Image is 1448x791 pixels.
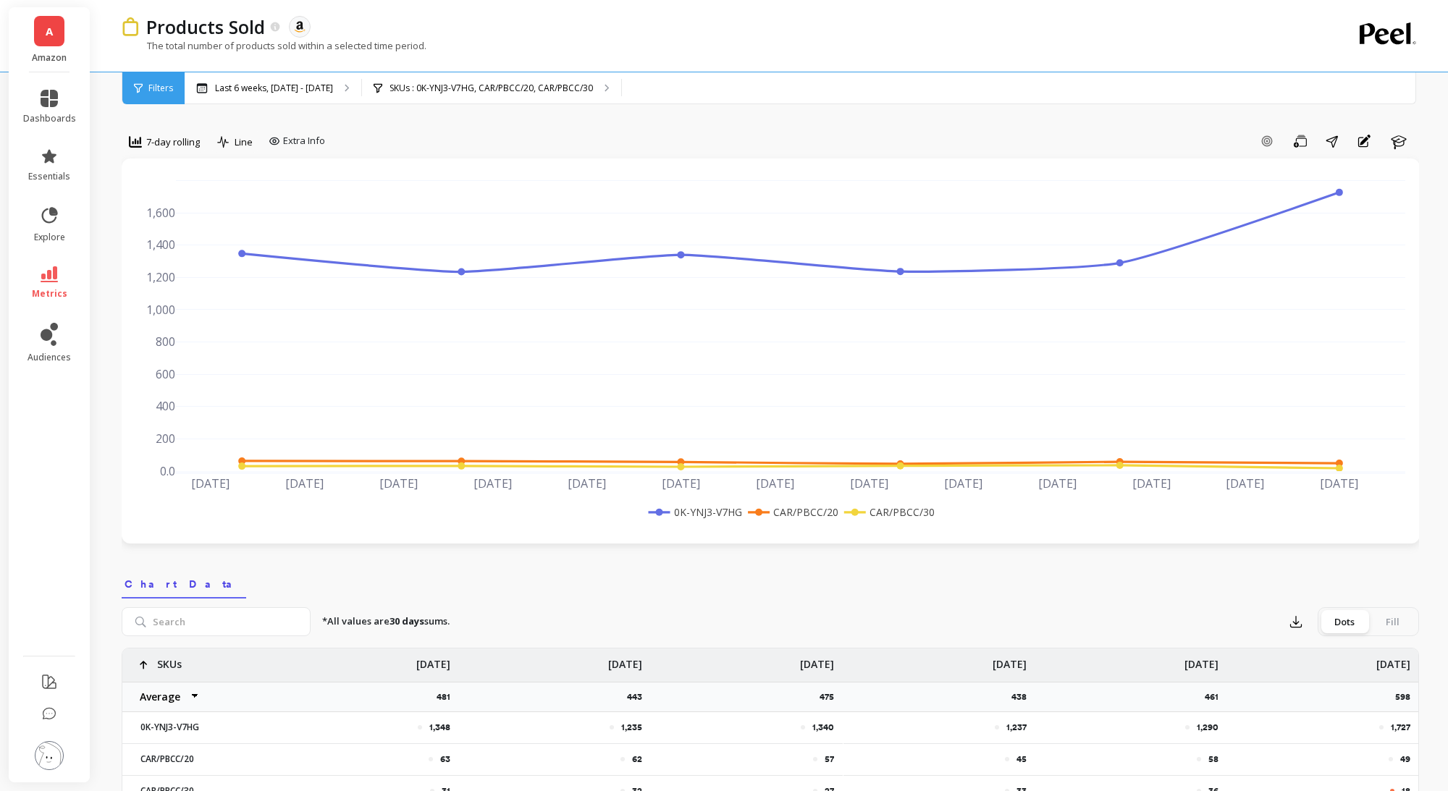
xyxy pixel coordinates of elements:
span: Filters [148,83,173,94]
p: 62 [632,753,642,765]
span: explore [34,232,65,243]
p: 1,348 [429,722,450,733]
div: Fill [1368,610,1416,633]
p: 45 [1016,753,1027,765]
span: A [46,23,53,40]
p: [DATE] [416,648,450,672]
p: 475 [820,691,843,703]
p: *All values are sums. [322,614,450,629]
span: essentials [28,171,70,182]
p: 1,237 [1006,722,1027,733]
p: Products Sold [146,14,265,39]
p: SKUs : 0K-YNJ3-V7HG, CAR/PBCC/20, CAR/PBCC/30 [390,83,593,94]
nav: Tabs [122,565,1419,598]
p: [DATE] [1184,648,1218,672]
strong: 30 days [390,614,424,627]
img: api.amazon.svg [293,20,306,33]
p: Last 6 weeks, [DATE] - [DATE] [215,83,333,94]
p: 58 [1208,753,1218,765]
p: Amazon [23,52,76,64]
p: 481 [437,691,459,703]
span: metrics [32,288,67,300]
p: 0K-YNJ3-V7HG [132,722,258,733]
span: audiences [28,352,71,363]
span: Line [235,135,253,149]
p: 598 [1395,691,1419,703]
span: Extra Info [283,134,325,148]
p: 1,727 [1391,722,1410,733]
p: [DATE] [800,648,834,672]
p: [DATE] [1376,648,1410,672]
p: 63 [440,753,450,765]
img: header icon [122,17,139,35]
p: The total number of products sold within a selected time period. [122,39,426,52]
p: 1,340 [812,722,834,733]
p: [DATE] [993,648,1027,672]
input: Search [122,607,311,636]
p: 438 [1011,691,1035,703]
p: [DATE] [608,648,642,672]
span: Chart Data [125,577,243,591]
p: 443 [627,691,651,703]
p: SKUs [157,648,182,672]
span: dashboards [23,113,76,124]
p: 57 [825,753,834,765]
p: 1,290 [1197,722,1218,733]
p: CAR/PBCC/20 [132,753,258,765]
p: 1,235 [621,722,642,733]
p: 49 [1400,753,1410,765]
p: 461 [1205,691,1227,703]
span: 7-day rolling [146,135,200,149]
div: Dots [1321,610,1368,633]
img: profile picture [35,741,64,770]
